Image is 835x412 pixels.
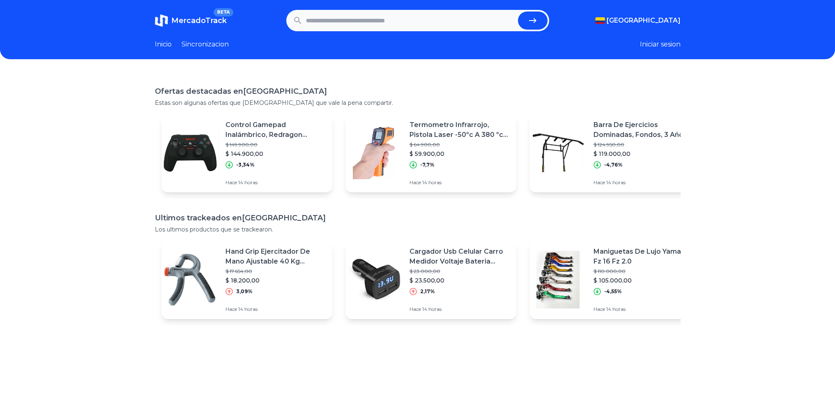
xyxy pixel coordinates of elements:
[420,288,435,295] p: 2,17%
[593,247,694,266] p: Maniguetas De Lujo Yamaha Fz 16 Fz 2.0
[155,86,681,97] h1: Ofertas destacadas en [GEOGRAPHIC_DATA]
[182,39,229,49] a: Sincronizacion
[225,150,326,158] p: $ 144.900,00
[593,268,694,275] p: $ 110.000,00
[161,113,332,192] a: Featured imageControl Gamepad Inalámbrico, Redragon Harrow G808, Pc / Ps3$ 149.900,00$ 144.900,00...
[345,240,516,319] a: Featured imageCargador Usb Celular Carro Medidor Voltaje Bateria Vehicular$ 23.000,00$ 23.500,002...
[607,16,681,25] span: [GEOGRAPHIC_DATA]
[155,225,681,234] p: Los ultimos productos que se trackearon.
[155,14,168,27] img: MercadoTrack
[595,16,681,25] button: [GEOGRAPHIC_DATA]
[640,39,681,49] button: Iniciar sesion
[225,276,326,285] p: $ 18.200,00
[155,39,172,49] a: Inicio
[409,150,510,158] p: $ 59.900,00
[155,212,681,224] h1: Ultimos trackeados en [GEOGRAPHIC_DATA]
[225,247,326,266] p: Hand Grip Ejercitador De Mano Ajustable 40 Kg Sportfitness
[214,8,233,16] span: BETA
[409,141,510,148] p: $ 64.900,00
[593,141,694,148] p: $ 124.950,00
[604,288,622,295] p: -4,55%
[409,247,510,266] p: Cargador Usb Celular Carro Medidor Voltaje Bateria Vehicular
[345,113,516,192] a: Featured imageTermometro Infrarrojo, Pistola Laser -50ºc A 380 ºc Digital$ 64.900,00$ 59.900,00-7...
[409,120,510,140] p: Termometro Infrarrojo, Pistola Laser -50ºc A 380 ºc Digital
[409,276,510,285] p: $ 23.500,00
[155,14,227,27] a: MercadoTrackBETA
[593,179,694,186] p: Hace 14 horas
[593,150,694,158] p: $ 119.000,00
[236,288,253,295] p: 3,09%
[420,162,435,168] p: -7,7%
[604,162,623,168] p: -4,76%
[161,240,332,319] a: Featured imageHand Grip Ejercitador De Mano Ajustable 40 Kg Sportfitness$ 17.654,00$ 18.200,003,0...
[171,16,227,25] span: MercadoTrack
[595,17,605,24] img: Colombia
[409,306,510,312] p: Hace 14 horas
[161,251,219,308] img: Featured image
[529,124,587,182] img: Featured image
[409,179,510,186] p: Hace 14 horas
[409,268,510,275] p: $ 23.000,00
[236,162,255,168] p: -3,34%
[593,306,694,312] p: Hace 14 horas
[161,124,219,182] img: Featured image
[225,268,326,275] p: $ 17.654,00
[155,99,681,107] p: Estas son algunas ofertas que [DEMOGRAPHIC_DATA] que vale la pena compartir.
[225,179,326,186] p: Hace 14 horas
[225,306,326,312] p: Hace 14 horas
[529,240,700,319] a: Featured imageManiguetas De Lujo Yamaha Fz 16 Fz 2.0$ 110.000,00$ 105.000,00-4,55%Hace 14 horas
[529,113,700,192] a: Featured imageBarra De Ejercicios Dominadas, Fondos, 3 Años De Garantía$ 124.950,00$ 119.000,00-4...
[529,251,587,308] img: Featured image
[345,251,403,308] img: Featured image
[593,120,694,140] p: Barra De Ejercicios Dominadas, Fondos, 3 Años De Garantía
[225,141,326,148] p: $ 149.900,00
[593,276,694,285] p: $ 105.000,00
[225,120,326,140] p: Control Gamepad Inalámbrico, Redragon Harrow G808, Pc / Ps3
[345,124,403,182] img: Featured image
